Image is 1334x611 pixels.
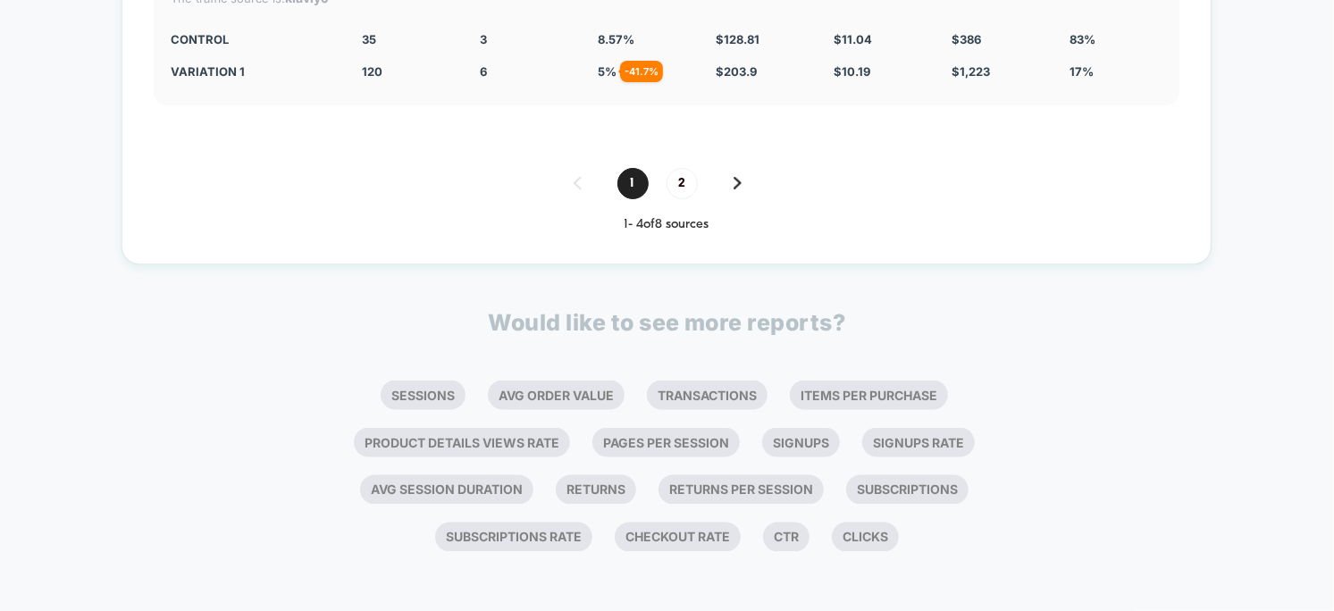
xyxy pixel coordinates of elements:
[667,168,698,199] span: 2
[480,32,487,46] span: 3
[154,217,1179,232] div: 1 - 4 of 8 sources
[362,64,382,79] span: 120
[790,381,948,410] li: Items Per Purchase
[381,381,466,410] li: Sessions
[862,428,975,457] li: Signups Rate
[952,32,981,46] span: $ 386
[762,428,840,457] li: Signups
[716,64,757,79] span: $ 203.9
[489,309,846,336] p: Would like to see more reports?
[834,32,872,46] span: $ 11.04
[488,381,625,410] li: Avg Order Value
[435,523,592,552] li: Subscriptions Rate
[354,428,570,457] li: Product Details Views Rate
[617,168,649,199] span: 1
[834,64,870,79] span: $ 10.19
[615,523,741,552] li: Checkout Rate
[592,428,740,457] li: Pages Per Session
[480,64,487,79] span: 6
[716,32,759,46] span: $ 128.81
[620,61,663,82] div: - 41.7 %
[659,475,824,505] li: Returns Per Session
[172,64,336,79] div: Variation 1
[734,177,742,189] img: pagination forward
[832,523,899,552] li: Clicks
[1070,64,1161,79] div: 17%
[598,32,634,46] span: 8.57 %
[1070,32,1161,46] div: 83%
[952,64,990,79] span: $ 1,223
[360,475,533,505] li: Avg Session Duration
[647,381,768,410] li: Transactions
[763,523,810,552] li: Ctr
[598,64,617,79] span: 5 %
[172,32,336,46] div: CONTROL
[846,475,969,505] li: Subscriptions
[362,32,376,46] span: 35
[556,475,636,505] li: Returns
